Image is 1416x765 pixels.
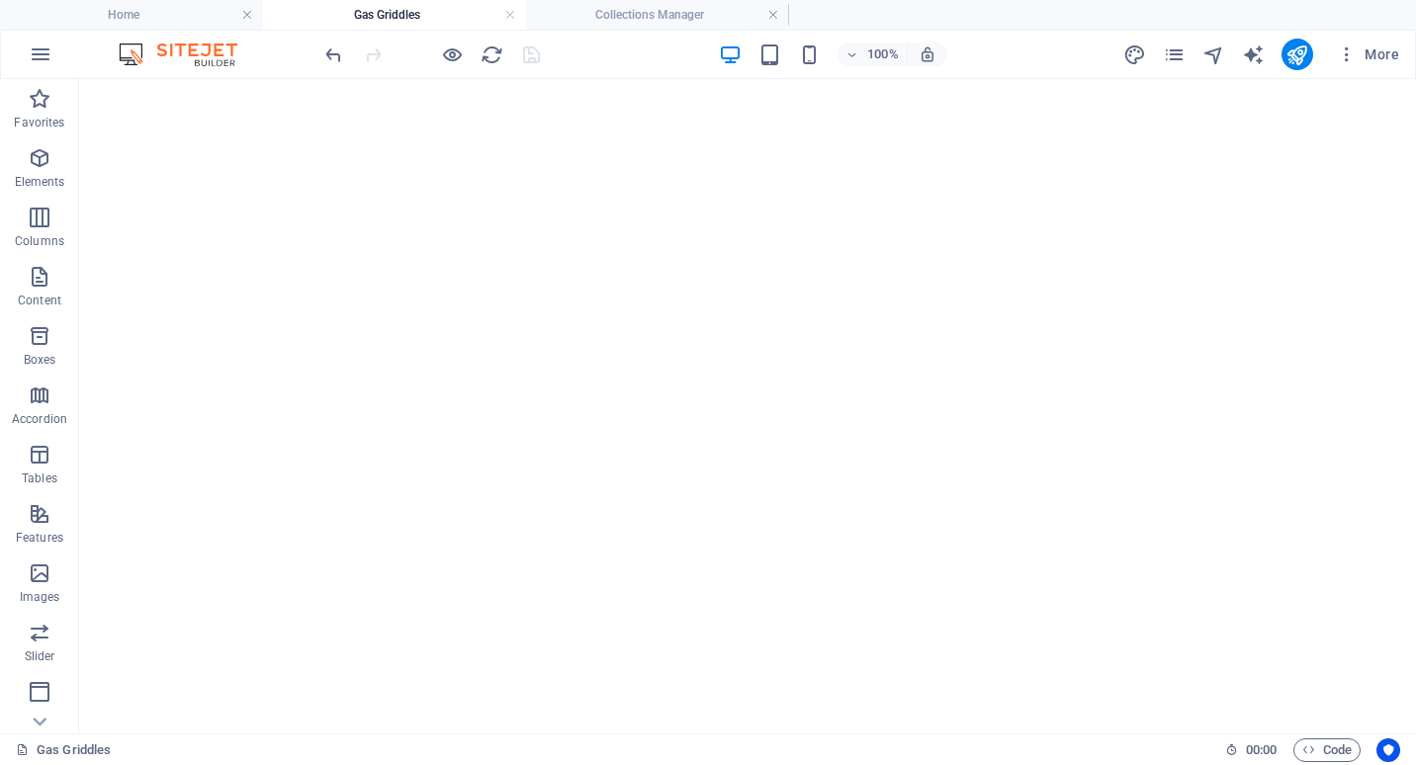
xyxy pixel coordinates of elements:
h4: Gas Griddles [263,4,526,26]
span: More [1337,44,1399,64]
p: Header [20,708,59,723]
button: text_generator [1242,42,1266,66]
a: Click to cancel selection. Double-click to open Pages [16,738,111,762]
button: Usercentrics [1376,738,1400,762]
p: Elements [15,174,65,190]
h6: Session time [1225,738,1278,762]
p: Images [20,589,60,605]
h4: Collections Manager [526,4,789,26]
i: On resize automatically adjust zoom level to fit chosen device. [919,45,936,63]
button: pages [1163,42,1187,66]
span: : [1260,742,1263,757]
i: Pages (Ctrl+Alt+S) [1163,43,1186,66]
span: 00 00 [1246,738,1277,762]
p: Slider [25,648,55,664]
p: Content [18,293,61,308]
i: Undo: Assign collection content (Ctrl+Z) [322,43,345,66]
p: Features [16,530,63,546]
i: Design (Ctrl+Alt+Y) [1123,43,1146,66]
i: Navigator [1202,43,1225,66]
button: Click here to leave preview mode and continue editing [440,42,464,66]
p: Columns [15,233,64,249]
p: Tables [22,470,57,486]
h6: 100% [867,42,899,66]
p: Favorites [14,115,64,130]
button: design [1123,42,1147,66]
img: Editor Logo [114,42,262,66]
button: navigator [1202,42,1226,66]
button: Code [1293,738,1361,762]
button: 100% [838,42,908,66]
button: More [1329,39,1407,70]
button: publish [1282,39,1313,70]
i: AI Writer [1242,43,1265,66]
p: Accordion [12,411,67,427]
i: Publish [1285,43,1308,66]
i: Reload page [481,43,503,66]
button: reload [480,42,503,66]
button: undo [321,42,345,66]
p: Boxes [24,352,56,368]
span: Code [1302,738,1352,762]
